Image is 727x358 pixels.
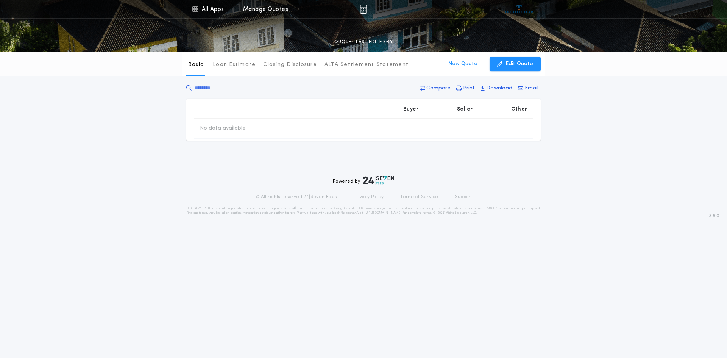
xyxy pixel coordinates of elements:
[213,61,256,69] p: Loan Estimate
[400,194,438,200] a: Terms of Service
[418,81,453,95] button: Compare
[426,84,451,92] p: Compare
[263,61,317,69] p: Closing Disclosure
[403,106,418,113] p: Buyer
[363,176,394,185] img: logo
[505,5,534,13] img: vs-icon
[194,119,252,138] td: No data available
[525,84,538,92] p: Email
[433,57,485,71] button: New Quote
[490,57,541,71] button: Edit Quote
[255,194,337,200] p: © All rights reserved. 24|Seven Fees
[360,5,367,14] img: img
[354,194,384,200] a: Privacy Policy
[186,206,541,215] p: DISCLAIMER: This estimate is provided for informational purposes only. 24|Seven Fees, a product o...
[505,60,533,68] p: Edit Quote
[324,61,409,69] p: ALTA Settlement Statement
[709,213,719,219] span: 3.8.0
[448,60,477,68] p: New Quote
[511,106,527,113] p: Other
[463,84,475,92] p: Print
[333,176,394,185] div: Powered by
[478,81,515,95] button: Download
[516,81,541,95] button: Email
[334,38,393,46] p: QUOTE - LAST EDITED BY
[188,61,203,69] p: Basic
[454,81,477,95] button: Print
[457,106,473,113] p: Seller
[486,84,512,92] p: Download
[455,194,472,200] a: Support
[364,211,402,214] a: [URL][DOMAIN_NAME]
